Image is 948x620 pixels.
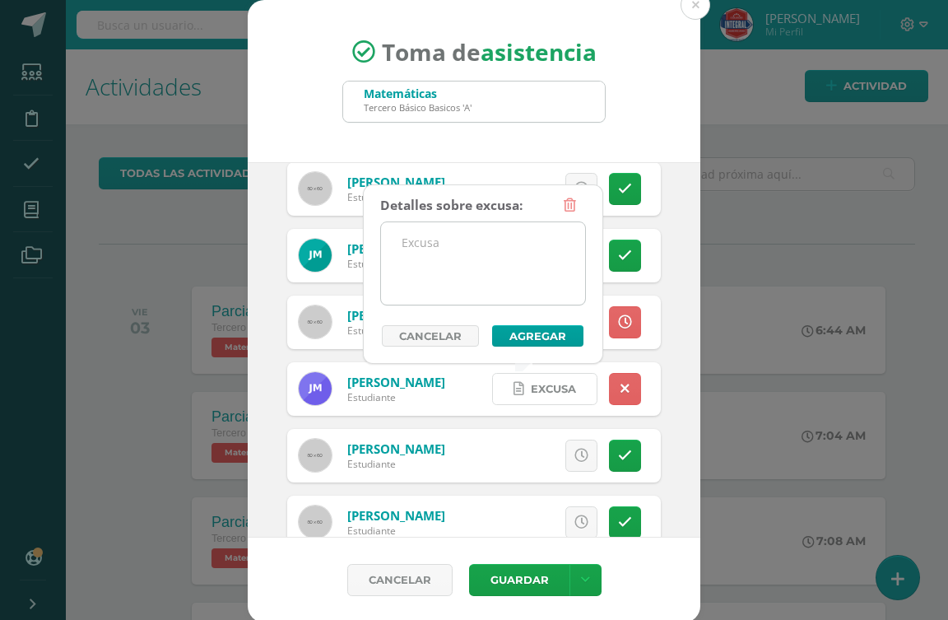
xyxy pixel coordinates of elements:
a: Cancelar [382,325,479,347]
div: Estudiante [347,390,445,404]
img: 60x60 [299,506,332,538]
div: Estudiante [347,190,445,204]
span: Toma de [382,36,597,68]
input: Busca un grado o sección aquí... [343,82,605,122]
button: Guardar [469,564,569,596]
div: Estudiante [347,324,445,338]
button: Agregar [492,325,583,347]
img: 60x60 [299,305,332,338]
a: [PERSON_NAME] [347,240,445,257]
div: Matemáticas [364,86,472,101]
a: Excusa [492,373,597,405]
div: Estudiante [347,457,445,471]
a: [PERSON_NAME] [347,307,445,324]
a: Cancelar [347,564,453,596]
div: Tercero Básico Basicos 'A' [364,101,472,114]
img: eba1904928a02f6d5862c8df4177bffe.png [299,372,332,405]
div: Estudiante [347,524,445,538]
div: Estudiante [347,257,445,271]
a: [PERSON_NAME] [347,507,445,524]
div: Detalles sobre excusa: [380,189,523,221]
a: [PERSON_NAME] [347,374,445,390]
span: Excusa [531,374,576,404]
strong: asistencia [481,36,597,68]
a: [PERSON_NAME] [347,441,445,457]
img: 60x60 [299,439,332,472]
img: f73784fafe21b8d210dd88d5f8c02fbe.png [299,239,332,272]
img: 60x60 [299,172,332,205]
a: [PERSON_NAME] [347,174,445,190]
